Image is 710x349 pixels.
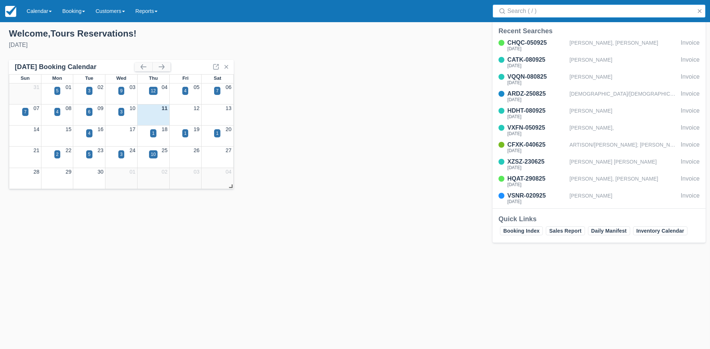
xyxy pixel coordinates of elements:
[193,147,199,153] a: 26
[129,147,135,153] a: 24
[98,105,104,111] a: 09
[493,123,706,137] a: VXFN-050925[DATE][PERSON_NAME],Invoice
[116,75,126,81] span: Wed
[85,75,93,81] span: Tue
[162,105,168,111] a: 11
[162,84,168,90] a: 04
[569,174,678,188] div: [PERSON_NAME], [PERSON_NAME]
[569,123,678,137] div: [PERSON_NAME],
[98,126,104,132] a: 16
[681,174,700,188] div: Invoice
[681,140,700,154] div: Invoice
[507,81,567,85] div: [DATE]
[493,72,706,86] a: VQQN-080825[DATE][PERSON_NAME]Invoice
[681,72,700,86] div: Invoice
[681,89,700,103] div: Invoice
[569,106,678,120] div: [PERSON_NAME]
[65,147,71,153] a: 22
[129,169,135,175] a: 01
[151,151,156,158] div: 10
[569,72,678,86] div: [PERSON_NAME]
[507,182,567,187] div: [DATE]
[546,226,585,235] a: Sales Report
[681,38,700,52] div: Invoice
[493,157,706,171] a: XZSZ-230625[DATE][PERSON_NAME] [PERSON_NAME]Invoice
[216,130,219,137] div: 1
[214,75,221,81] span: Sat
[88,151,91,158] div: 5
[569,157,678,171] div: [PERSON_NAME] [PERSON_NAME]
[507,4,694,18] input: Search ( / )
[216,88,219,94] div: 7
[493,106,706,120] a: HDHT-080925[DATE][PERSON_NAME]Invoice
[34,147,40,153] a: 21
[65,169,71,175] a: 29
[681,191,700,205] div: Invoice
[493,140,706,154] a: CFXK-040625[DATE]ARTISON/[PERSON_NAME]; [PERSON_NAME]/[PERSON_NAME]; [PERSON_NAME]/[PERSON_NAME];...
[507,55,567,64] div: CATK-080925
[493,38,706,52] a: CHQC-050925[DATE][PERSON_NAME], [PERSON_NAME]Invoice
[569,140,678,154] div: ARTISON/[PERSON_NAME]; [PERSON_NAME]/[PERSON_NAME]; [PERSON_NAME]/[PERSON_NAME]; [PERSON_NAME]/[P...
[98,84,104,90] a: 02
[226,105,231,111] a: 13
[498,27,700,35] div: Recent Searches
[98,169,104,175] a: 30
[507,140,567,149] div: CFXK-040625
[120,109,123,115] div: 3
[507,72,567,81] div: VQQN-080825
[56,88,59,94] div: 5
[681,123,700,137] div: Invoice
[507,89,567,98] div: ARDZ-250825
[493,174,706,188] a: HQAT-290825[DATE][PERSON_NAME], [PERSON_NAME]Invoice
[569,191,678,205] div: [PERSON_NAME]
[88,130,91,137] div: 4
[162,147,168,153] a: 25
[226,84,231,90] a: 06
[588,226,630,235] a: Daily Manifest
[507,64,567,68] div: [DATE]
[65,84,71,90] a: 01
[120,151,123,158] div: 3
[507,106,567,115] div: HDHT-080925
[493,191,706,205] a: VSNR-020925[DATE][PERSON_NAME]Invoice
[493,55,706,69] a: CATK-080925[DATE][PERSON_NAME]Invoice
[226,147,231,153] a: 27
[9,28,349,39] div: Welcome , Tours Reservations !
[507,165,567,170] div: [DATE]
[498,215,700,223] div: Quick Links
[507,157,567,166] div: XZSZ-230625
[681,106,700,120] div: Invoice
[681,55,700,69] div: Invoice
[681,157,700,171] div: Invoice
[184,88,187,94] div: 4
[226,169,231,175] a: 04
[34,169,40,175] a: 28
[507,191,567,200] div: VSNR-020925
[507,123,567,132] div: VXFN-050925
[507,131,567,136] div: [DATE]
[88,109,91,115] div: 6
[129,126,135,132] a: 17
[569,89,678,103] div: [DEMOGRAPHIC_DATA]/[DEMOGRAPHIC_DATA][PERSON_NAME][DEMOGRAPHIC_DATA]/[PERSON_NAME]
[56,151,59,158] div: 2
[226,126,231,132] a: 20
[507,174,567,183] div: HQAT-290825
[34,126,40,132] a: 14
[5,6,16,17] img: checkfront-main-nav-mini-logo.png
[88,88,91,94] div: 3
[633,226,687,235] a: Inventory Calendar
[507,47,567,51] div: [DATE]
[149,75,158,81] span: Thu
[34,84,40,90] a: 31
[569,55,678,69] div: [PERSON_NAME]
[120,88,123,94] div: 9
[15,63,135,71] div: [DATE] Booking Calendar
[182,75,189,81] span: Fri
[162,126,168,132] a: 18
[507,97,567,102] div: [DATE]
[152,130,155,137] div: 1
[507,148,567,153] div: [DATE]
[184,130,187,137] div: 1
[507,38,567,47] div: CHQC-050925
[9,41,349,49] div: [DATE]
